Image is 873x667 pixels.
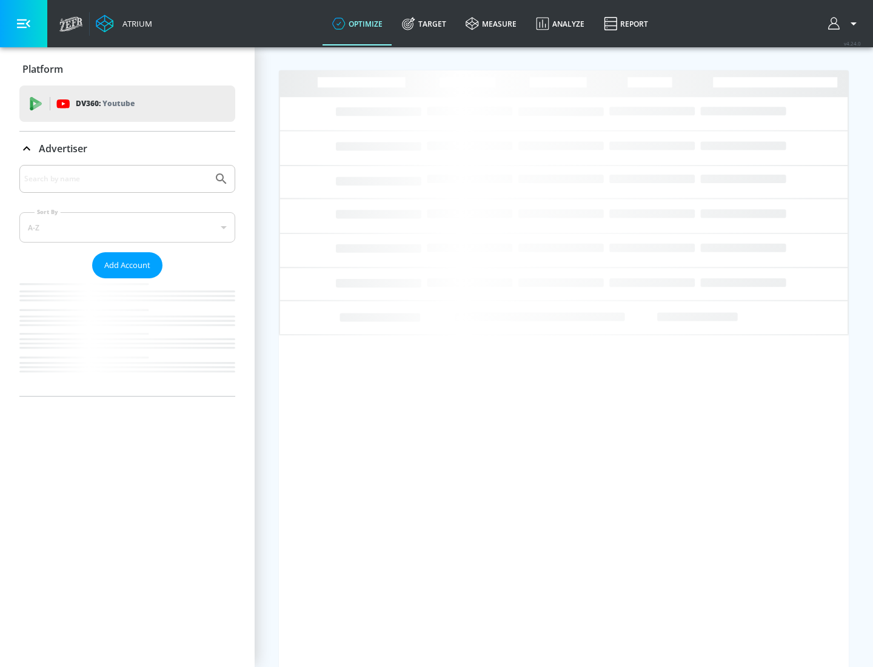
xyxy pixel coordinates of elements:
a: measure [456,2,526,45]
a: optimize [323,2,392,45]
a: Target [392,2,456,45]
a: Report [594,2,658,45]
input: Search by name [24,171,208,187]
p: DV360: [76,97,135,110]
div: Atrium [118,18,152,29]
label: Sort By [35,208,61,216]
div: Advertiser [19,165,235,396]
p: Platform [22,62,63,76]
span: v 4.24.0 [844,40,861,47]
div: Advertiser [19,132,235,166]
nav: list of Advertiser [19,278,235,396]
p: Youtube [102,97,135,110]
button: Add Account [92,252,162,278]
div: DV360: Youtube [19,85,235,122]
p: Advertiser [39,142,87,155]
div: A-Z [19,212,235,243]
div: Platform [19,52,235,86]
a: Atrium [96,15,152,33]
span: Add Account [104,258,150,272]
a: Analyze [526,2,594,45]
